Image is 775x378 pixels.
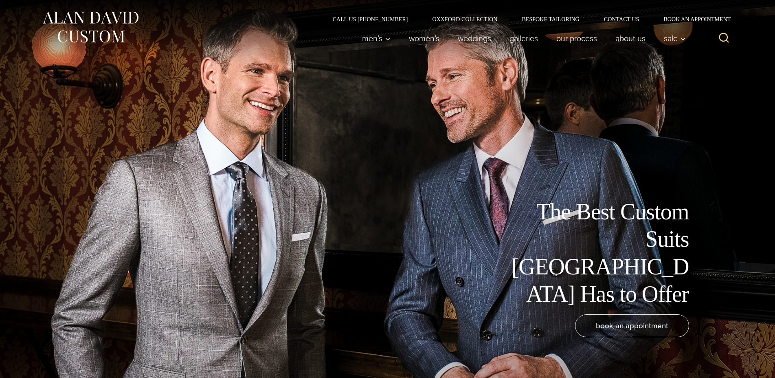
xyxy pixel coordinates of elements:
[592,16,652,22] a: Contact Us
[420,16,509,22] a: Oxxford Collection
[42,9,139,45] img: Alan David Custom
[606,30,654,46] a: About Us
[353,30,690,46] nav: Primary Navigation
[321,16,420,22] a: Call Us [PHONE_NUMBER]
[506,198,689,308] h1: The Best Custom Suits [GEOGRAPHIC_DATA] Has to Offer
[596,320,668,332] span: book an appointment
[664,34,686,42] span: Sale
[509,16,591,22] a: Bespoke Tailoring
[651,16,733,22] a: Book an Appointment
[321,16,734,22] nav: Secondary Navigation
[448,30,500,46] a: weddings
[362,34,391,42] span: Men’s
[714,29,734,48] button: View Search Form
[547,30,606,46] a: Our Process
[400,30,448,46] a: Women’s
[575,314,689,337] a: book an appointment
[500,30,547,46] a: Galleries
